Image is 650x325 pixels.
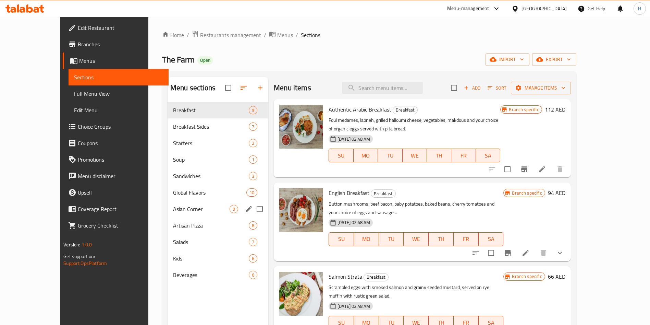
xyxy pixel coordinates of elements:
span: Global Flavors [173,188,246,197]
span: 2 [249,140,257,147]
span: Grocery Checklist [78,221,163,230]
span: Branch specific [509,190,544,196]
div: Breakfast [393,106,418,114]
p: Scrambled eggs with smoked salmon and grainy seeded mustard, served on rye muffin with rustic gre... [329,283,503,300]
a: Edit Menu [69,102,169,118]
span: Add [463,84,481,92]
a: Menus [63,53,169,69]
a: Full Menu View [69,85,169,102]
a: Edit menu item [538,165,546,173]
span: Sort [488,84,506,92]
span: Edit Menu [74,106,163,114]
span: Kids [173,254,249,263]
span: Sections [74,73,163,81]
span: Breakfast Sides [173,123,249,131]
button: Sort [486,83,508,93]
button: MO [354,149,378,162]
div: Soup1 [168,151,268,168]
span: MO [357,234,376,244]
button: TU [379,232,404,246]
span: H [638,5,641,12]
span: Artisan Pizza [173,221,249,230]
span: 8 [249,222,257,229]
span: WE [406,234,426,244]
span: Branches [78,40,163,48]
span: 6 [249,255,257,262]
span: import [491,55,524,64]
div: items [249,271,257,279]
span: 3 [249,173,257,179]
input: search [342,82,423,94]
h6: 112 AED [545,105,565,114]
span: Edit Restaurant [78,24,163,32]
span: TH [431,234,451,244]
div: Open [197,56,213,65]
span: Select to update [500,162,515,176]
a: Upsell [63,184,169,201]
span: The Farm [162,52,195,67]
span: TU [381,151,400,161]
button: TH [427,149,451,162]
button: FR [451,149,476,162]
div: items [249,238,257,246]
a: Home [162,31,184,39]
button: edit [244,204,254,214]
a: Coupons [63,135,169,151]
div: items [249,139,257,147]
span: Salads [173,238,249,246]
div: Breakfast9 [168,102,268,118]
span: Breakfast [364,273,388,281]
span: Select section [447,81,461,95]
span: TU [382,234,401,244]
h2: Menu items [274,83,311,93]
span: Soup [173,155,249,164]
span: Select all sections [221,81,235,95]
span: Salmon Strata [329,271,362,282]
span: Branch specific [509,273,544,280]
span: Authentic Arabic Breakfast [329,104,391,115]
span: SA [479,151,498,161]
button: SU [329,232,354,246]
button: TH [429,232,454,246]
div: Global Flavors10 [168,184,268,201]
a: Promotions [63,151,169,168]
button: WE [403,149,427,162]
span: Manage items [516,84,565,92]
span: FR [456,234,476,244]
button: TU [378,149,402,162]
button: SA [479,232,504,246]
li: / [296,31,298,39]
nav: Menu sections [168,99,268,286]
span: Upsell [78,188,163,197]
span: SU [332,234,351,244]
span: Restaurants management [200,31,261,39]
a: Edit Restaurant [63,20,169,36]
div: [GEOGRAPHIC_DATA] [522,5,567,12]
img: English Breakfast [279,188,323,232]
div: Salads7 [168,234,268,250]
div: Asian Corner9edit [168,201,268,217]
a: Branches [63,36,169,53]
button: MO [354,232,379,246]
button: show more [552,245,568,261]
div: items [249,254,257,263]
button: delete [552,161,568,177]
span: Branch specific [506,106,541,113]
span: WE [405,151,424,161]
button: SA [476,149,500,162]
div: Breakfast [364,273,389,281]
h6: 66 AED [548,272,565,281]
button: SU [329,149,353,162]
span: 1.0.0 [82,240,92,249]
span: Sandwiches [173,172,249,180]
span: [DATE] 02:48 AM [335,136,373,142]
span: Beverages [173,271,249,279]
span: Coupons [78,139,163,147]
button: delete [535,245,552,261]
